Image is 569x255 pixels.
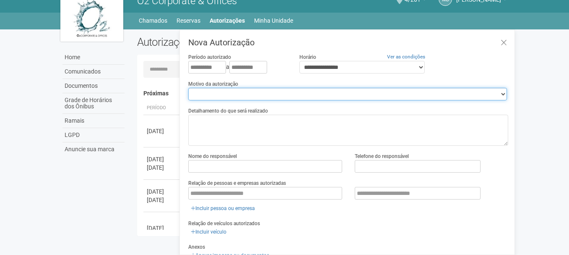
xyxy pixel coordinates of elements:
label: Relação de veículos autorizados [188,220,260,227]
a: Chamados [139,15,167,26]
h4: Próximas [143,90,503,97]
h2: Autorizações [137,36,317,48]
label: Anexos [188,243,205,251]
a: Comunicados [62,65,125,79]
a: Ver as condições [387,54,425,60]
div: [DATE] [147,224,178,232]
label: Telefone do responsável [355,152,409,160]
div: [DATE] [147,155,178,163]
h3: Nova Autorização [188,38,508,47]
label: Horário [299,53,316,61]
a: Ramais [62,114,125,128]
a: Minha Unidade [254,15,293,26]
label: Motivo da autorização [188,80,238,88]
a: Anuncie sua marca [62,142,125,156]
label: Período autorizado [188,53,231,61]
div: [DATE] [147,127,178,135]
a: Reservas [177,15,200,26]
label: Nome do responsável [188,152,237,160]
a: Incluir veículo [188,227,229,237]
th: Período [143,101,181,115]
a: Grade de Horários dos Ônibus [62,93,125,114]
a: LGPD [62,128,125,142]
label: Detalhamento do que será realizado [188,107,268,115]
div: a [188,61,286,74]
a: Incluir pessoa ou empresa [188,204,257,213]
a: Documentos [62,79,125,93]
div: [DATE] [147,187,178,196]
a: Autorizações [210,15,245,26]
div: [DATE] [147,163,178,172]
label: Relação de pessoas e empresas autorizadas [188,179,286,187]
div: [DATE] [147,196,178,204]
a: Home [62,50,125,65]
